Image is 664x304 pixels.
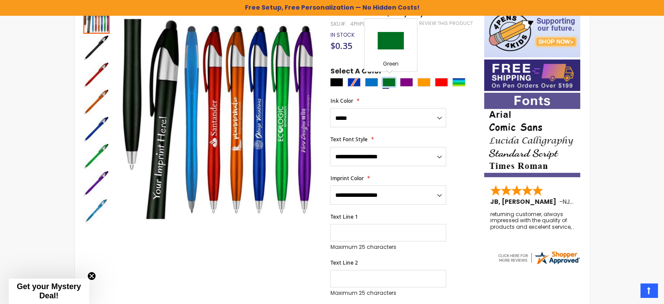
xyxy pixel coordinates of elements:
[452,78,465,87] div: Assorted
[330,136,367,143] span: Text Font Style
[417,78,430,87] div: Orange
[330,244,446,251] p: Maximum 25 characters
[381,20,472,27] a: Be the first to review this product
[330,66,382,78] span: Select A Color
[435,78,448,87] div: Red
[330,259,358,266] span: Text Line 2
[330,97,353,105] span: Ink Color
[330,175,363,182] span: Imprint Color
[330,31,354,38] div: Availability
[83,143,110,169] img: TouchWrite Query Stylus Pen
[497,260,581,267] a: 4pens.com certificate URL
[490,211,575,230] div: returning customer, always impressed with the quality of products and excelent service, will retu...
[83,62,110,88] img: TouchWrite Query Stylus Pen
[83,170,110,196] img: TouchWrite Query Stylus Pen
[330,213,358,220] span: Text Line 1
[400,78,413,87] div: Purple
[330,290,446,297] p: Maximum 25 characters
[330,40,352,52] span: $0.35
[83,142,110,169] div: TouchWrite Query Stylus Pen
[592,280,664,304] iframe: Google Customer Reviews
[559,197,635,206] span: - ,
[83,169,110,196] div: TouchWrite Query Stylus Pen
[83,116,110,142] img: TouchWrite Query Stylus Pen
[490,197,559,206] span: JB, [PERSON_NAME]
[497,250,581,266] img: 4pens.com widget logo
[350,21,381,28] div: 4PHPC-1243
[83,88,110,115] div: TouchWrite Query Stylus Pen
[83,197,110,224] img: TouchWrite Query Stylus Pen
[484,7,580,57] img: 4pens 4 kids
[382,78,396,87] div: Green
[87,272,96,280] button: Close teaser
[330,20,346,28] strong: SKU
[83,35,110,61] img: TouchWrite Query Stylus Pen
[9,279,89,304] div: Get your Mystery Deal!Close teaser
[484,59,580,91] img: Free shipping on orders over $199
[83,115,110,142] div: TouchWrite Query Stylus Pen
[563,197,574,206] span: NJ
[119,19,318,219] img: TouchWrite Query Stylus Pen
[83,89,110,115] img: TouchWrite Query Stylus Pen
[367,60,415,69] div: Green
[83,34,110,61] div: TouchWrite Query Stylus Pen
[17,282,81,300] span: Get your Mystery Deal!
[330,31,354,38] span: In stock
[365,78,378,87] div: Blue Light
[484,93,580,177] img: font-personalization-examples
[330,78,343,87] div: Black
[83,196,110,224] div: TouchWrite Query Stylus Pen
[83,61,110,88] div: TouchWrite Query Stylus Pen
